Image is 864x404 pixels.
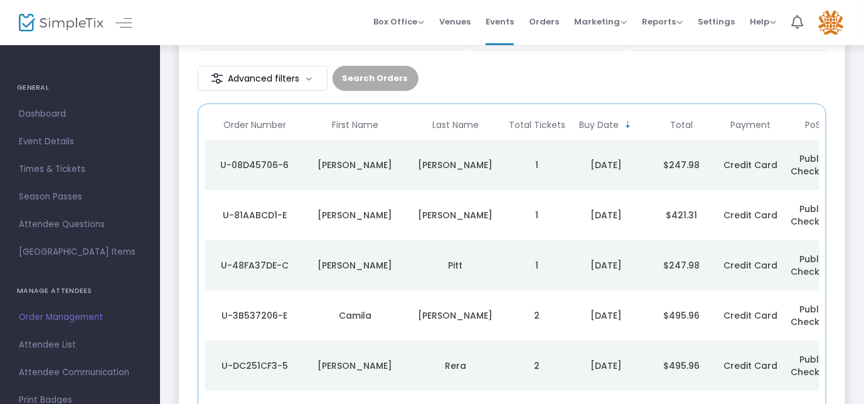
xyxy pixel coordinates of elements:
span: Order Number [223,120,286,130]
div: U-48FA37DE-C [208,259,302,272]
div: Hishmeh [408,159,503,171]
span: Public Checkout [791,152,836,178]
span: Sortable [623,120,633,130]
span: Payment [730,120,771,130]
span: Reports [642,16,683,28]
span: Credit Card [723,359,777,372]
span: Events [486,6,514,38]
span: Credit Card [723,309,777,322]
img: filter [211,72,223,85]
span: Marketing [574,16,627,28]
div: 8/23/2025 [572,209,641,221]
span: Season Passes [19,189,141,205]
td: $495.96 [644,341,719,391]
span: Public Checkout [791,303,836,328]
div: Camila [308,309,402,322]
div: 8/21/2025 [572,359,641,372]
span: Public Checkout [791,253,836,278]
h4: GENERAL [17,75,143,100]
h4: MANAGE ATTENDEES [17,279,143,304]
span: Buy Date [579,120,619,130]
td: $421.31 [644,190,719,240]
div: Nicola [308,159,402,171]
span: Attendee List [19,337,141,353]
div: 8/22/2025 [572,259,641,272]
span: Credit Card [723,159,777,171]
span: Public Checkout [791,353,836,378]
div: Leonard [308,359,402,372]
div: U-81AABCD1-E [208,209,302,221]
td: $247.98 [644,140,719,190]
td: 1 [506,140,568,190]
div: U-3B537206-E [208,309,302,322]
span: Public Checkout [791,203,836,228]
span: Attendee Questions [19,216,141,233]
span: Event Details [19,134,141,150]
span: Total [670,120,693,130]
span: Credit Card [723,209,777,221]
th: Total Tickets [506,110,568,140]
span: Attendee Communication [19,364,141,381]
span: Help [750,16,776,28]
td: 2 [506,290,568,341]
td: 1 [506,240,568,290]
span: PoS [806,120,821,130]
div: 8/22/2025 [572,309,641,322]
span: Times & Tickets [19,161,141,178]
span: First Name [332,120,378,130]
div: Rera [408,359,503,372]
span: Last Name [432,120,479,130]
div: Carson [308,209,402,221]
div: 8/23/2025 [572,159,641,171]
span: [GEOGRAPHIC_DATA] Items [19,244,141,260]
span: Orders [529,6,559,38]
div: Pylar [408,209,503,221]
td: $495.96 [644,290,719,341]
m-button: Advanced filters [198,66,328,91]
td: $247.98 [644,240,719,290]
span: Venues [439,6,471,38]
div: U-08D45706-6 [208,159,302,171]
div: U-DC251CF3-5 [208,359,302,372]
span: Settings [698,6,735,38]
td: 2 [506,341,568,391]
span: Credit Card [723,259,777,272]
span: Order Management [19,309,141,326]
div: Pitt [408,259,503,272]
div: Ambrosio Silva [408,309,503,322]
span: Dashboard [19,106,141,122]
div: Jennifer [308,259,402,272]
span: Box Office [373,16,424,28]
td: 1 [506,190,568,240]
